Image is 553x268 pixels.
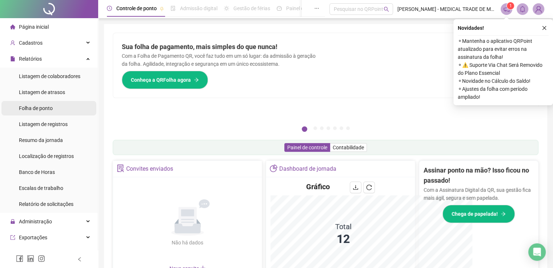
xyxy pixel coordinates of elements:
[19,185,63,191] span: Escalas de trabalho
[171,6,176,11] span: file-done
[224,6,229,11] span: sun
[131,76,191,84] span: Conheça a QRFolha agora
[326,126,330,130] button: 4
[333,145,364,150] span: Contabilidade
[279,163,336,175] div: Dashboard de jornada
[458,85,549,101] span: ⚬ Ajustes da folha com período ampliado!
[38,255,45,262] span: instagram
[458,37,549,61] span: ⚬ Mantenha o aplicativo QRPoint atualizado para evitar erros na assinatura da folha!
[533,4,544,15] img: 12504
[233,5,270,11] span: Gestão de férias
[501,211,506,216] span: arrow-right
[10,40,15,45] span: user-add
[27,255,34,262] span: linkedin
[10,24,15,29] span: home
[346,126,350,130] button: 7
[19,235,47,240] span: Exportações
[116,5,157,11] span: Controle de ponto
[542,25,547,31] span: close
[19,56,42,62] span: Relatórios
[16,255,23,262] span: facebook
[286,5,314,11] span: Painel do DP
[452,210,498,218] span: Chega de papelada!
[442,205,515,223] button: Chega de papelada!
[366,184,372,190] span: reload
[160,7,164,11] span: pushpin
[458,24,484,32] span: Novidades !
[287,145,327,150] span: Painel de controle
[19,121,68,127] span: Listagem de registros
[270,165,277,172] span: pie-chart
[180,5,217,11] span: Admissão digital
[19,24,49,30] span: Página inicial
[314,6,319,11] span: ellipsis
[507,2,514,9] sup: 1
[10,56,15,61] span: file
[19,73,80,79] span: Listagem de colaboradores
[126,163,173,175] div: Convites enviados
[320,126,324,130] button: 3
[19,40,43,46] span: Cadastros
[509,3,512,8] span: 1
[528,243,546,261] div: Open Intercom Messenger
[194,77,199,82] span: arrow-right
[397,5,496,13] span: [PERSON_NAME] - MEDICAL TRADE DE MARICA COMERCIO DE MATERIAL HOSPITALAR
[424,186,534,202] p: Com a Assinatura Digital da QR, sua gestão fica mais ágil, segura e sem papelada.
[458,61,549,77] span: ⚬ ⚠️ Suporte Via Chat Será Removido do Plano Essencial
[122,71,208,89] button: Conheça a QRFolha agora
[122,52,317,68] p: Com a Folha de Pagamento QR, você faz tudo em um só lugar: da admissão à geração da folha. Agilid...
[122,42,317,52] h2: Sua folha de pagamento, mais simples do que nunca!
[306,182,330,192] h4: Gráfico
[333,126,337,130] button: 5
[503,6,510,12] span: notification
[107,6,112,11] span: clock-circle
[19,153,74,159] span: Localização de registros
[19,169,55,175] span: Banco de Horas
[77,257,82,262] span: left
[519,6,526,12] span: bell
[19,137,63,143] span: Resumo da jornada
[384,7,389,12] span: search
[19,89,65,95] span: Listagem de atrasos
[10,235,15,240] span: export
[117,165,124,172] span: solution
[424,165,534,186] h2: Assinar ponto na mão? Isso ficou no passado!
[19,201,73,207] span: Relatório de solicitações
[353,184,358,190] span: download
[19,219,52,224] span: Administração
[19,105,53,111] span: Folha de ponto
[10,219,15,224] span: lock
[277,6,282,11] span: dashboard
[154,239,221,247] div: Não há dados
[458,77,549,85] span: ⚬ Novidade no Cálculo do Saldo!
[302,126,307,132] button: 1
[313,126,317,130] button: 2
[340,126,343,130] button: 6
